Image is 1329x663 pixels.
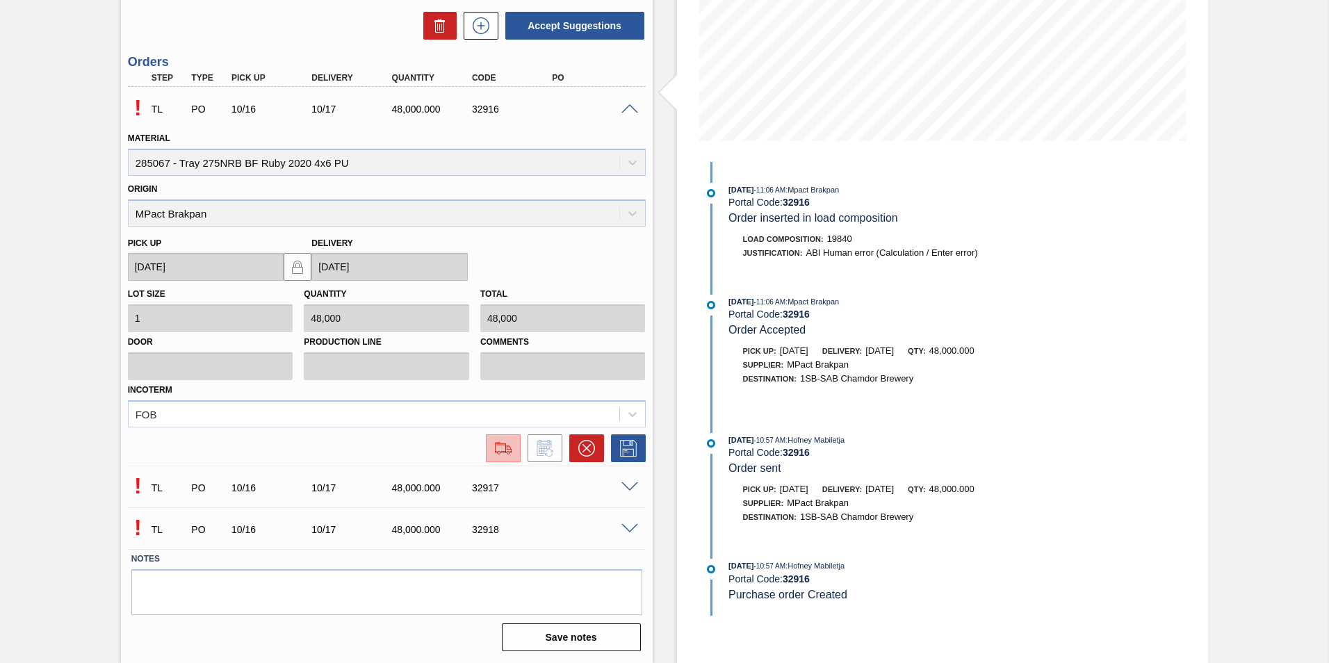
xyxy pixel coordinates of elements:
div: Purchase order [188,104,229,115]
input: mm/dd/yyyy [311,253,468,281]
span: : Mpact Brakpan [785,186,839,194]
button: Accept Suggestions [505,12,644,40]
div: Code [468,73,558,83]
label: Lot size [128,289,165,299]
span: [DATE] [728,436,753,444]
div: Purchase order [188,482,229,493]
span: Destination: [743,513,797,521]
div: 48,000.000 [389,482,478,493]
span: MPact Brakpan [787,498,849,508]
button: Save notes [502,623,641,651]
img: atual [707,189,715,197]
span: ABI Human error (Calculation / Enter error) [806,247,977,258]
div: 10/17/2025 [308,104,398,115]
span: Destination: [743,375,797,383]
label: Quantity [304,289,346,299]
p: Pending Acceptance [128,473,148,499]
div: Step [148,73,190,83]
span: Supplier: [743,361,784,369]
p: TL [152,104,186,115]
div: Accept Suggestions [498,10,646,41]
label: Total [480,289,507,299]
div: Portal Code: [728,573,1059,584]
span: 1SB-SAB Chamdor Brewery [800,511,913,522]
img: locked [289,259,306,275]
div: 10/16/2025 [228,524,318,535]
span: Pick up: [743,485,776,493]
label: Door [128,332,293,352]
span: - 10:57 AM [754,562,786,570]
span: : Hofney Mabiletja [785,436,845,444]
strong: 32916 [783,573,810,584]
span: 48,000.000 [929,345,975,356]
span: Delivery: [822,485,862,493]
div: 32917 [468,482,558,493]
div: Type [188,73,229,83]
div: Go to Load Composition [479,434,521,462]
div: Trading Load Composition [148,473,190,503]
div: Cancel Order [562,434,604,462]
div: Portal Code: [728,309,1059,320]
span: Pick up: [743,347,776,355]
span: - 10:57 AM [754,436,786,444]
span: [DATE] [728,297,753,306]
span: - 11:06 AM [754,298,786,306]
div: 32916 [468,104,558,115]
label: Origin [128,184,158,194]
span: Qty: [908,347,925,355]
span: Load Composition : [743,235,824,243]
div: FOB [136,408,157,420]
span: : Mpact Brakpan [785,297,839,306]
input: mm/dd/yyyy [128,253,284,281]
span: 1SB-SAB Chamdor Brewery [800,373,913,384]
label: Incoterm [128,385,172,395]
div: 10/17/2025 [308,482,398,493]
span: : Hofney Mabiletja [785,562,845,570]
div: 48,000.000 [389,104,478,115]
label: Material [128,133,170,143]
span: Supplier: [743,499,784,507]
div: Inform order change [521,434,562,462]
div: Delivery [308,73,398,83]
div: Purchase order [188,524,229,535]
span: 48,000.000 [929,484,975,494]
span: [DATE] [865,484,894,494]
span: [DATE] [780,484,808,494]
span: [DATE] [865,345,894,356]
label: Delivery [311,238,353,248]
div: 10/16/2025 [228,104,318,115]
strong: 32916 [783,447,810,458]
div: PO [548,73,638,83]
div: Quantity [389,73,478,83]
div: Trading Load Composition [148,94,190,124]
img: atual [707,439,715,448]
p: TL [152,524,186,535]
p: TL [152,482,186,493]
span: Qty: [908,485,925,493]
div: Portal Code: [728,447,1059,458]
div: Pick up [228,73,318,83]
div: Save Order [604,434,646,462]
p: Pending Acceptance [128,515,148,541]
div: New suggestion [457,12,498,40]
div: 10/16/2025 [228,482,318,493]
span: Delivery: [822,347,862,355]
label: Pick up [128,238,162,248]
span: - 11:06 AM [754,186,786,194]
span: MPact Brakpan [787,359,849,370]
span: Purchase order Created [728,589,847,600]
button: locked [284,253,311,281]
span: [DATE] [780,345,808,356]
img: atual [707,301,715,309]
label: Comments [480,332,646,352]
label: Notes [131,549,642,569]
div: 32918 [468,524,558,535]
img: atual [707,565,715,573]
div: Portal Code: [728,197,1059,208]
p: Pending Acceptance [128,95,148,121]
strong: 32916 [783,197,810,208]
div: 48,000.000 [389,524,478,535]
div: 10/17/2025 [308,524,398,535]
span: 19840 [827,234,852,244]
span: [DATE] [728,562,753,570]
